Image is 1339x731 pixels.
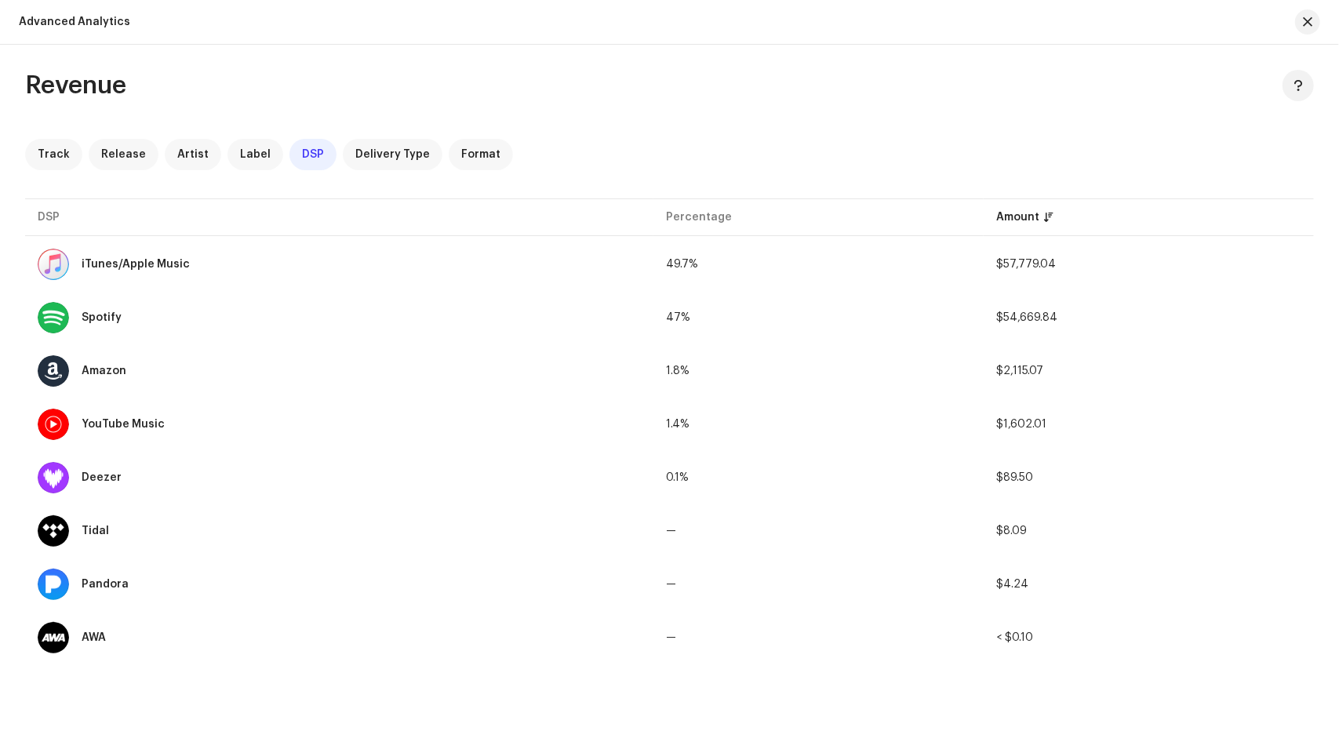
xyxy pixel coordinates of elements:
[996,632,1033,643] span: < $0.10
[996,472,1033,483] span: $89.50
[666,472,689,483] span: 0.1%
[666,259,698,270] span: 49.7%
[666,312,690,323] span: 47%
[996,365,1043,376] span: $2,115.07
[240,148,271,161] span: Label
[666,632,676,643] span: —
[666,419,690,430] span: 1.4%
[302,148,324,161] span: DSP
[996,526,1027,536] span: $8.09
[666,579,676,590] span: —
[461,148,500,161] span: Format
[996,312,1057,323] span: $54,669.84
[996,259,1056,270] span: $57,779.04
[996,419,1046,430] span: $1,602.01
[666,526,676,536] span: —
[355,148,430,161] span: Delivery Type
[666,365,690,376] span: 1.8%
[996,579,1028,590] span: $4.24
